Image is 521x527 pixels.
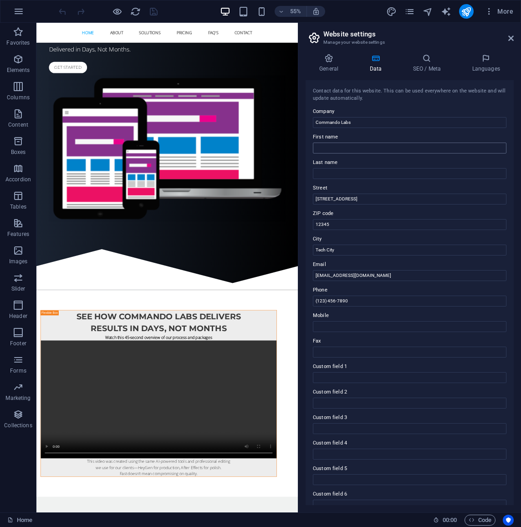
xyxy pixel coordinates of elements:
[386,6,397,17] button: design
[386,6,397,17] i: Design (Ctrl+Alt+Y)
[313,259,506,270] label: Email
[5,394,31,402] p: Marketing
[503,515,514,526] button: Usercentrics
[441,6,452,17] button: text_generator
[441,6,451,17] i: AI Writer
[313,87,506,102] div: Contact data for this website. This can be used everywhere on the website and will update automat...
[313,463,506,474] label: Custom field 5
[313,412,506,423] label: Custom field 3
[465,515,495,526] button: Code
[485,7,513,16] span: More
[313,336,506,347] label: Fax
[423,6,433,17] i: Navigator
[449,517,450,523] span: :
[11,285,26,292] p: Slider
[130,6,141,17] button: reload
[312,7,320,15] i: On resize automatically adjust zoom level to fit chosen device.
[5,176,31,183] p: Accordion
[313,132,506,143] label: First name
[481,4,517,19] button: More
[8,121,28,128] p: Content
[6,39,30,46] p: Favorites
[313,183,506,194] label: Street
[112,6,123,17] button: Click here to leave preview mode and continue editing
[433,515,457,526] h6: Session time
[288,6,303,17] h6: 55%
[443,515,457,526] span: 00 00
[4,422,32,429] p: Collections
[313,234,506,245] label: City
[313,489,506,500] label: Custom field 6
[313,157,506,168] label: Last name
[313,387,506,398] label: Custom field 2
[323,38,495,46] h3: Manage your website settings
[323,30,514,38] h2: Website settings
[313,208,506,219] label: ZIP code
[11,148,26,156] p: Boxes
[7,230,29,238] p: Features
[313,106,506,117] label: Company
[404,6,415,17] button: pages
[7,94,30,101] p: Columns
[458,54,514,73] h4: Languages
[313,438,506,449] label: Custom field 4
[10,340,26,347] p: Footer
[313,285,506,296] label: Phone
[356,54,399,73] h4: Data
[9,312,27,320] p: Header
[469,515,491,526] span: Code
[459,4,474,19] button: publish
[275,6,307,17] button: 55%
[10,203,26,210] p: Tables
[461,6,471,17] i: Publish
[7,67,30,74] p: Elements
[313,310,506,321] label: Mobile
[306,54,356,73] h4: General
[399,54,458,73] h4: SEO / Meta
[10,367,26,374] p: Forms
[404,6,415,17] i: Pages (Ctrl+Alt+S)
[313,361,506,372] label: Custom field 1
[130,6,141,17] i: Reload page
[9,258,28,265] p: Images
[423,6,434,17] button: navigator
[7,515,32,526] a: Click to cancel selection. Double-click to open Pages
